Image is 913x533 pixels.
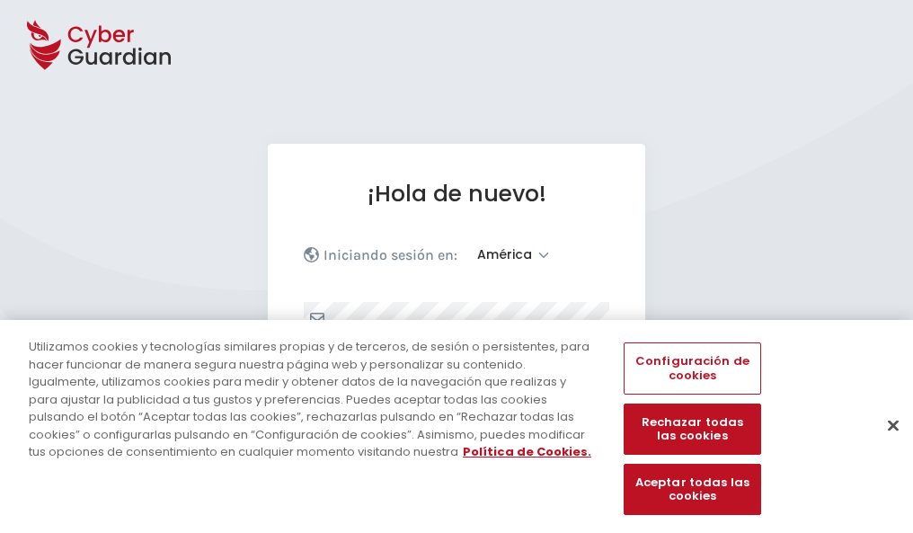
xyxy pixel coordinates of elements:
[624,342,760,394] button: Configuración de cookies, Abre el cuadro de diálogo del centro de preferencias.
[624,404,760,455] button: Rechazar todas las cookies
[29,338,597,461] div: Utilizamos cookies y tecnologías similares propias y de terceros, de sesión o persistentes, para ...
[873,405,913,445] button: Cerrar
[463,443,591,460] a: Más información sobre su privacidad, se abre en una nueva pestaña
[624,464,760,515] button: Aceptar todas las cookies
[304,180,609,208] h1: ¡Hola de nuevo!
[324,246,457,264] p: Iniciando sesión en:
